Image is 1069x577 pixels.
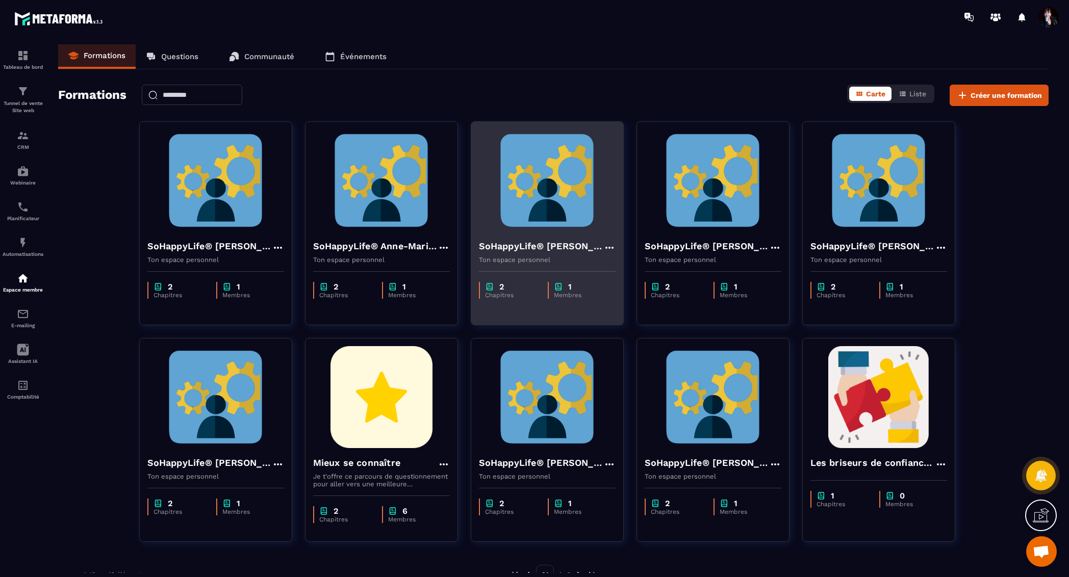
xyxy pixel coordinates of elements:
img: chapter [485,282,494,292]
p: Chapitres [651,292,703,299]
p: Membres [885,292,937,299]
img: automations [17,272,29,284]
p: Ton espace personnel [645,256,781,264]
img: formation-background [810,129,947,231]
a: formation-backgroundSoHappyLife® [PERSON_NAME]Ton espace personnelchapter2Chapitreschapter1Membres [637,121,802,338]
img: formation-background [313,346,450,448]
h4: SoHappyLife® [PERSON_NAME] [645,239,769,253]
img: automations [17,237,29,249]
p: 1 [734,499,737,508]
img: chapter [485,499,494,508]
button: Créer une formation [950,85,1049,106]
p: Automatisations [3,251,43,257]
p: Tableau de bord [3,64,43,70]
a: automationsautomationsEspace membre [3,265,43,300]
p: Ton espace personnel [147,473,284,480]
img: formation-background [313,129,450,231]
img: chapter [222,499,232,508]
p: 1 [900,282,903,292]
p: Chapitres [154,508,206,515]
p: Je t'offre ce parcours de questionnement pour aller vers une meilleure connaissance de toi et de ... [313,473,450,488]
p: Membres [720,508,771,515]
p: Membres [388,292,440,299]
a: Questions [136,44,209,69]
p: 1 [237,499,240,508]
p: Comptabilité [3,394,43,400]
img: chapter [388,282,397,292]
p: Ton espace personnel [645,473,781,480]
img: chapter [554,499,563,508]
a: formation-backgroundSoHappyLife® [PERSON_NAME]Ton espace personnelchapter2Chapitreschapter1Membres [139,338,305,555]
p: 1 [568,499,572,508]
p: Membres [222,508,274,515]
span: Carte [866,90,885,98]
p: Membres [222,292,274,299]
p: Formations [84,51,125,60]
p: Membres [388,516,440,523]
a: automationsautomationsAutomatisations [3,229,43,265]
p: 2 [168,499,172,508]
p: Chapitres [651,508,703,515]
a: Communauté [219,44,304,69]
p: 2 [665,499,670,508]
p: Chapitres [485,508,538,515]
img: chapter [554,282,563,292]
p: 2 [665,282,670,292]
a: formation-backgroundSoHappyLife® [PERSON_NAME]Ton espace personnelchapter2Chapitreschapter1Membres [802,121,968,338]
h4: SoHappyLife® [PERSON_NAME] [645,456,769,470]
p: Questions [161,52,198,61]
h2: Formations [58,85,126,106]
p: 1 [568,282,572,292]
img: formation-background [147,129,284,231]
p: 6 [402,506,408,516]
a: formation-backgroundLes briseurs de confiance dans l'entreprisechapter1Chapitreschapter0Membres [802,338,968,555]
p: Chapitres [319,292,372,299]
img: chapter [222,282,232,292]
p: CRM [3,144,43,150]
p: Chapitres [485,292,538,299]
img: formation [17,129,29,142]
p: Ton espace personnel [479,473,616,480]
img: formation [17,49,29,62]
p: 2 [499,282,504,292]
img: formation [17,85,29,97]
p: 1 [402,282,406,292]
img: chapter [319,506,328,516]
p: 2 [499,499,504,508]
img: email [17,308,29,320]
p: Membres [554,292,605,299]
div: Ouvrir le chat [1026,536,1057,567]
span: Liste [909,90,926,98]
a: accountantaccountantComptabilité [3,372,43,407]
h4: Les briseurs de confiance dans l'entreprise [810,456,935,470]
p: 1 [734,282,737,292]
p: Chapitres [817,501,869,508]
p: Assistant IA [3,358,43,364]
p: Tunnel de vente Site web [3,100,43,114]
p: E-mailing [3,323,43,328]
p: Membres [885,501,937,508]
p: 1 [831,491,834,501]
p: Ton espace personnel [479,256,616,264]
p: Chapitres [319,516,372,523]
img: chapter [885,282,895,292]
img: formation-background [147,346,284,448]
a: formationformationCRM [3,122,43,158]
img: scheduler [17,201,29,213]
h4: SoHappyLife® [PERSON_NAME] [810,239,935,253]
p: Ton espace personnel [147,256,284,264]
a: emailemailE-mailing [3,300,43,336]
p: Espace membre [3,287,43,293]
p: Webinaire [3,180,43,186]
p: 2 [334,506,338,516]
img: chapter [817,282,826,292]
a: Formations [58,44,136,69]
a: schedulerschedulerPlanificateur [3,193,43,229]
p: 2 [831,282,835,292]
p: Chapitres [154,292,206,299]
p: Membres [554,508,605,515]
button: Liste [893,87,932,101]
img: accountant [17,379,29,391]
h4: SoHappyLife® Anne-Marine ALLEON [313,239,438,253]
img: chapter [154,499,163,508]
